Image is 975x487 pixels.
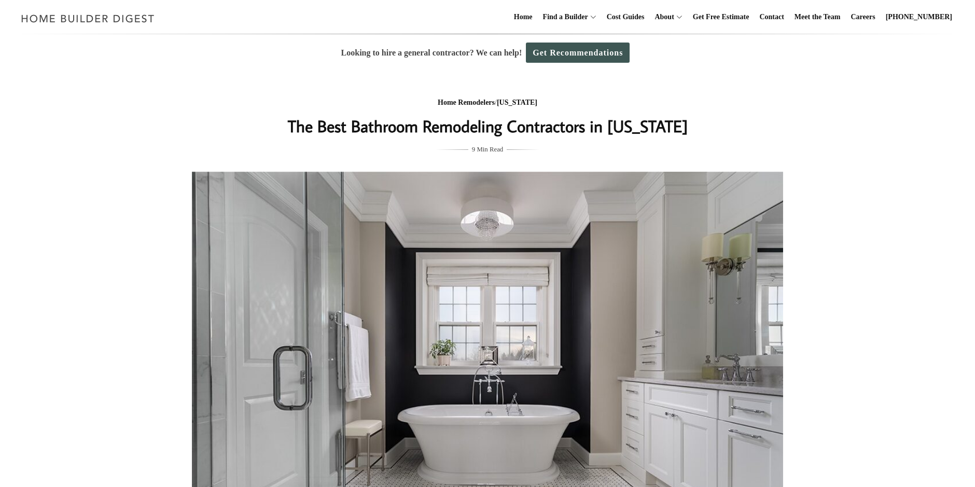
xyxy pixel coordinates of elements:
[510,1,537,34] a: Home
[650,1,674,34] a: About
[539,1,588,34] a: Find a Builder
[281,114,694,138] h1: The Best Bathroom Remodeling Contractors in [US_STATE]
[526,43,630,63] a: Get Recommendations
[438,99,495,106] a: Home Remodelers
[497,99,537,106] a: [US_STATE]
[689,1,754,34] a: Get Free Estimate
[847,1,880,34] a: Careers
[472,144,503,155] span: 9 Min Read
[790,1,845,34] a: Meet the Team
[603,1,649,34] a: Cost Guides
[281,96,694,109] div: /
[755,1,788,34] a: Contact
[17,8,159,29] img: Home Builder Digest
[882,1,956,34] a: [PHONE_NUMBER]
